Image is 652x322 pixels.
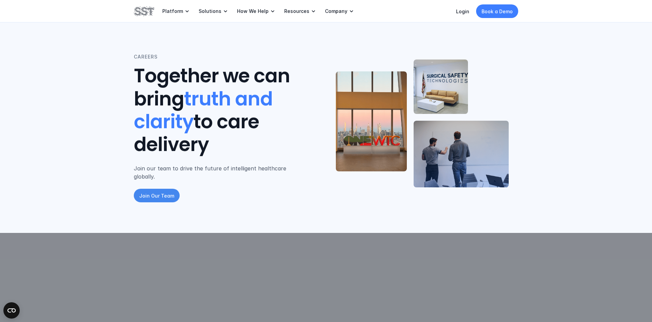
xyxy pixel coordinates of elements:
h1: Together we can bring to care delivery [134,65,309,156]
p: CAREERS [134,53,158,61]
img: One World Trade Center office with NYC skyline in the background [336,71,407,171]
p: Join our team to drive the future of intelligent healthcare globally. [134,164,309,181]
p: Solutions [199,8,221,14]
p: How We Help [237,8,269,14]
a: Join Our Team [134,189,180,202]
a: Book a Demo [476,4,518,18]
button: Open CMP widget [3,302,20,319]
p: Resources [284,8,309,14]
p: Platform [162,8,183,14]
img: SST logo [134,5,154,17]
a: Login [456,9,469,14]
p: Join Our Team [139,192,174,199]
p: Book a Demo [482,8,513,15]
p: Company [325,8,347,14]
span: truth and clarity [134,86,277,135]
